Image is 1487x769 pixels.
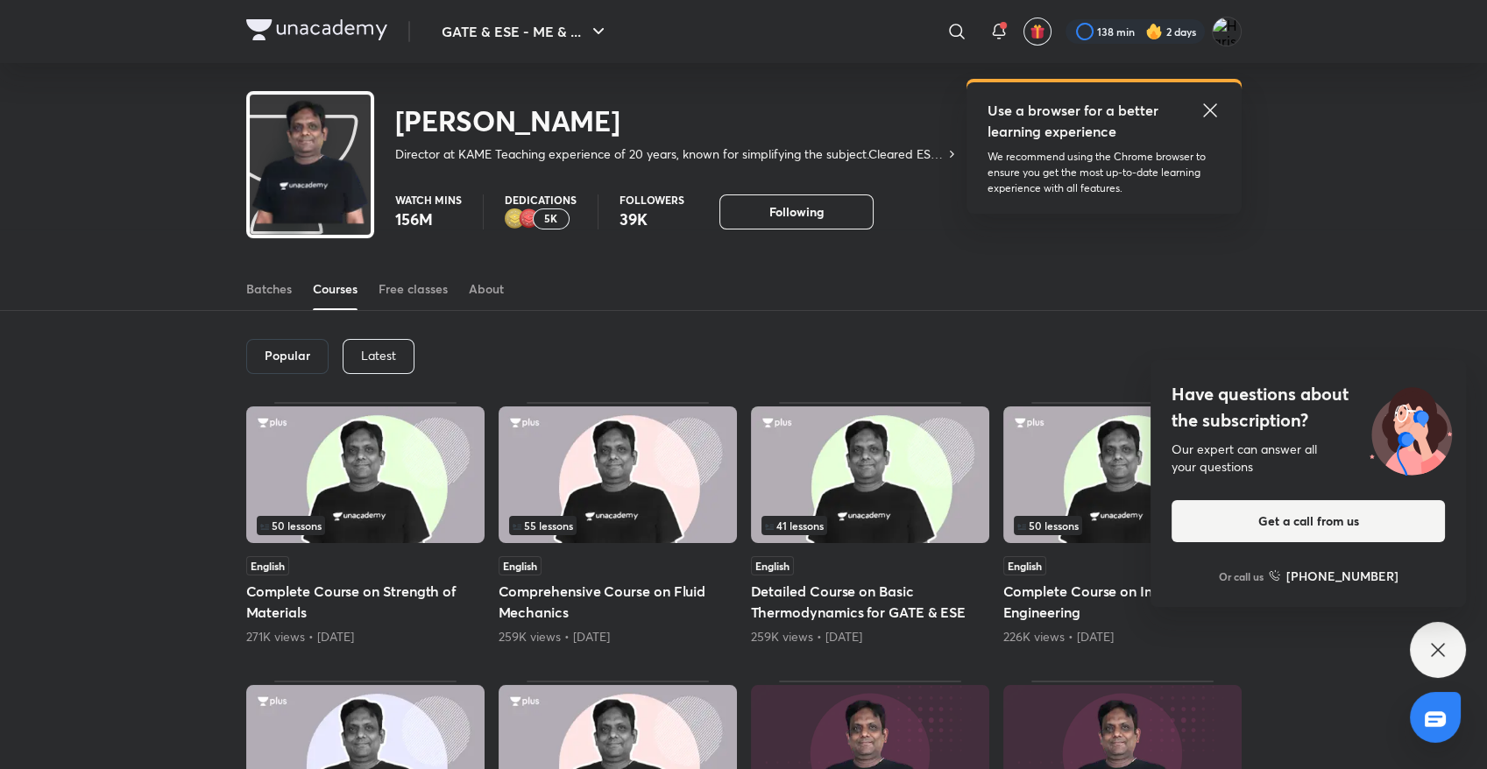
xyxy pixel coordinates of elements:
p: 39K [620,208,684,229]
img: educator badge2 [505,208,526,229]
span: 41 lessons [765,520,824,531]
button: Get a call from us [1172,500,1445,542]
div: left [761,516,979,535]
a: About [469,268,504,310]
img: Company Logo [246,19,387,40]
h5: Detailed Course on Basic Thermodynamics for GATE & ESE [751,581,989,623]
h5: Complete Course on Strength of Materials [246,581,485,623]
div: Complete Course on Industrial Engineering [1003,402,1242,646]
a: Batches [246,268,292,310]
img: Thumbnail [246,406,485,543]
div: infosection [1014,516,1231,535]
div: infosection [257,516,474,535]
a: Free classes [379,268,448,310]
button: Following [719,194,874,229]
button: GATE & ESE - ME & ... [431,14,620,49]
img: Harisankar Sahu [1212,17,1242,46]
div: 259K views • 4 years ago [751,628,989,646]
span: English [1003,556,1046,575]
div: 259K views • 3 years ago [499,628,737,646]
div: infocontainer [761,516,979,535]
h2: [PERSON_NAME] [395,103,959,138]
h6: Popular [265,349,310,363]
img: streak [1145,23,1163,40]
span: 50 lessons [260,520,322,531]
div: Batches [246,280,292,298]
button: avatar [1023,18,1052,46]
span: English [246,556,289,575]
div: Courses [313,280,358,298]
img: Thumbnail [751,406,989,543]
div: infosection [509,516,726,535]
h5: Use a browser for a better learning experience [988,100,1162,142]
div: left [257,516,474,535]
h5: Complete Course on Industrial Engineering [1003,581,1242,623]
h5: Comprehensive Course on Fluid Mechanics [499,581,737,623]
img: Thumbnail [1003,406,1242,543]
div: 226K views • 3 years ago [1003,628,1242,646]
div: Complete Course on Strength of Materials [246,402,485,646]
span: 55 lessons [513,520,573,531]
a: [PHONE_NUMBER] [1269,567,1398,585]
div: left [1014,516,1231,535]
p: Watch mins [395,194,462,205]
p: Director at KAME Teaching experience of 20 years, known for simplifying the subject.Cleared ESE t... [395,145,945,163]
span: Following [769,203,824,221]
div: Free classes [379,280,448,298]
div: infosection [761,516,979,535]
img: educator badge1 [519,208,540,229]
div: 271K views • 4 years ago [246,628,485,646]
div: infocontainer [509,516,726,535]
p: Or call us [1219,568,1264,584]
p: Latest [361,349,396,363]
p: We recommend using the Chrome browser to ensure you get the most up-to-date learning experience w... [988,149,1221,196]
img: Thumbnail [499,406,737,543]
img: avatar [1030,24,1045,39]
p: 5K [544,213,557,225]
img: ttu_illustration_new.svg [1356,381,1466,476]
a: Courses [313,268,358,310]
p: 156M [395,208,462,229]
div: About [469,280,504,298]
div: left [509,516,726,535]
div: Our expert can answer all your questions [1172,441,1445,476]
span: 50 lessons [1017,520,1079,531]
p: Dedications [505,194,577,205]
h6: [PHONE_NUMBER] [1286,567,1398,585]
p: Followers [620,194,684,205]
a: Company Logo [246,19,387,45]
div: Detailed Course on Basic Thermodynamics for GATE & ESE [751,402,989,646]
div: Comprehensive Course on Fluid Mechanics [499,402,737,646]
h4: Have questions about the subscription? [1172,381,1445,434]
span: English [751,556,794,575]
span: English [499,556,542,575]
div: infocontainer [1014,516,1231,535]
div: infocontainer [257,516,474,535]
